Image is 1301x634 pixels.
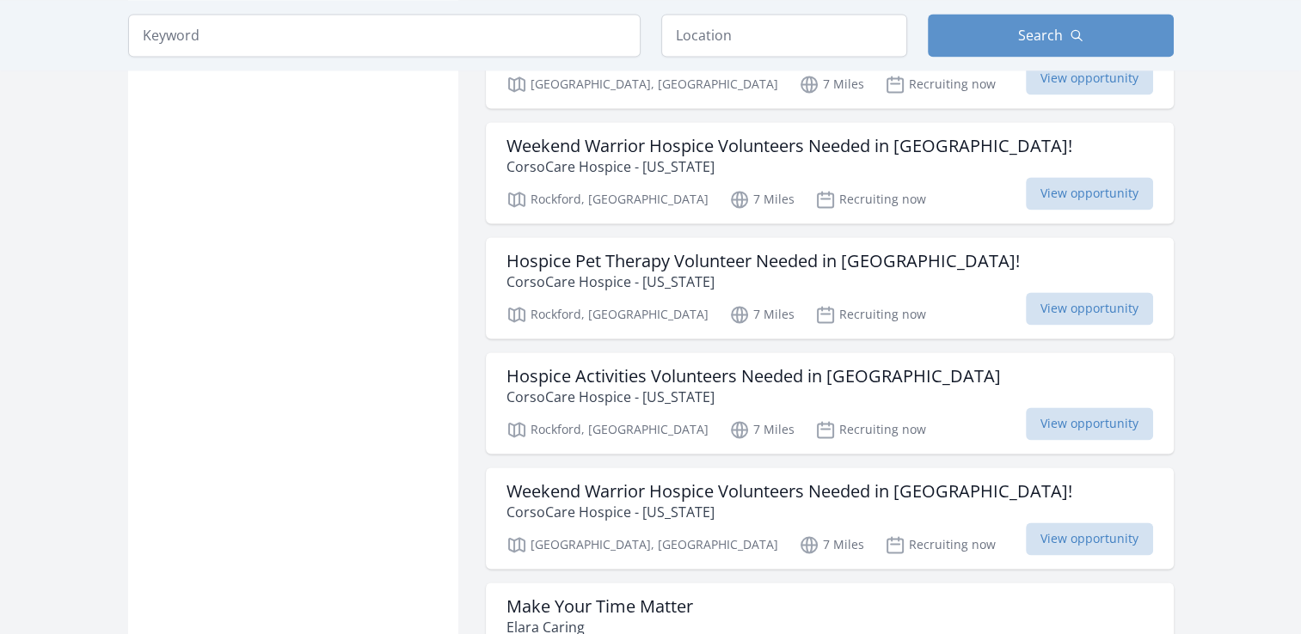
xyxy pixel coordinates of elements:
[506,136,1072,156] h3: Weekend Warrior Hospice Volunteers Needed in [GEOGRAPHIC_DATA]!
[506,387,1001,407] p: CorsoCare Hospice - [US_STATE]
[506,596,693,617] h3: Make Your Time Matter
[486,352,1174,454] a: Hospice Activities Volunteers Needed in [GEOGRAPHIC_DATA] CorsoCare Hospice - [US_STATE] Rockford...
[815,304,926,325] p: Recruiting now
[486,122,1174,223] a: Weekend Warrior Hospice Volunteers Needed in [GEOGRAPHIC_DATA]! CorsoCare Hospice - [US_STATE] Ro...
[815,419,926,440] p: Recruiting now
[885,534,996,555] p: Recruiting now
[815,189,926,210] p: Recruiting now
[799,534,864,555] p: 7 Miles
[506,481,1072,502] h3: Weekend Warrior Hospice Volunteers Needed in [GEOGRAPHIC_DATA]!
[506,304,709,325] p: Rockford, [GEOGRAPHIC_DATA]
[729,304,795,325] p: 7 Miles
[506,189,709,210] p: Rockford, [GEOGRAPHIC_DATA]
[506,534,778,555] p: [GEOGRAPHIC_DATA], [GEOGRAPHIC_DATA]
[1026,522,1153,555] span: View opportunity
[885,74,996,94] p: Recruiting now
[799,74,864,94] p: 7 Miles
[506,366,1001,387] h3: Hospice Activities Volunteers Needed in [GEOGRAPHIC_DATA]
[506,271,1020,292] p: CorsoCare Hospice - [US_STATE]
[1026,62,1153,94] span: View opportunity
[486,237,1174,338] a: Hospice Pet Therapy Volunteer Needed in [GEOGRAPHIC_DATA]! CorsoCare Hospice - [US_STATE] Rockfor...
[1026,177,1153,210] span: View opportunity
[128,14,641,57] input: Keyword
[486,467,1174,569] a: Weekend Warrior Hospice Volunteers Needed in [GEOGRAPHIC_DATA]! CorsoCare Hospice - [US_STATE] [G...
[1026,292,1153,325] span: View opportunity
[1026,407,1153,440] span: View opportunity
[661,14,907,57] input: Location
[729,189,795,210] p: 7 Miles
[506,156,1072,177] p: CorsoCare Hospice - [US_STATE]
[506,74,778,94] p: [GEOGRAPHIC_DATA], [GEOGRAPHIC_DATA]
[1018,25,1063,46] span: Search
[506,502,1072,522] p: CorsoCare Hospice - [US_STATE]
[506,251,1020,271] h3: Hospice Pet Therapy Volunteer Needed in [GEOGRAPHIC_DATA]!
[506,419,709,440] p: Rockford, [GEOGRAPHIC_DATA]
[729,419,795,440] p: 7 Miles
[928,14,1174,57] button: Search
